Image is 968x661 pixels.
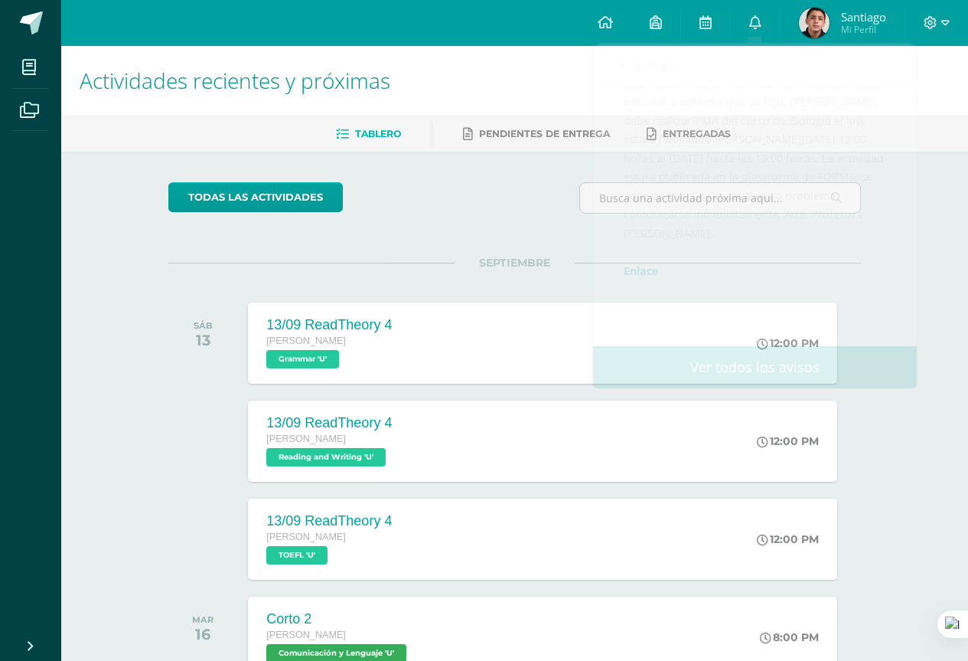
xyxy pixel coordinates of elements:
span: Tablero [355,128,401,139]
div: 13/09 ReadTheory 4 [266,317,392,333]
a: Tablero [336,122,401,146]
span: SEPTIEMBRE [455,256,575,270]
span: [PERSON_NAME] [266,532,346,542]
div: 13 [194,331,213,349]
a: Ver todos los avisos [593,346,917,388]
span: [PERSON_NAME] [266,630,346,640]
span: Avisos [634,57,675,75]
span: [PERSON_NAME] [266,335,346,346]
div: MAR [192,614,213,625]
input: Busca una actividad próxima aquí... [580,183,860,213]
div: 13/09 ReadTheory 4 [266,415,392,431]
div: Corto 2 [266,611,410,627]
div: Buen día. Por este medio me comunico con usted para dar a conocer que su hijo, [PERSON_NAME], deb... [624,74,886,412]
span: TOEFL 'U' [266,546,328,564]
span: Pendientes de entrega [479,128,610,139]
div: 13/09 ReadTheory 4 [266,513,392,529]
span: Actividades recientes y próximas [80,66,390,95]
div: 12:00 PM [757,532,819,546]
span: Mi Perfil [841,23,886,36]
a: Enlace [624,263,659,278]
div: 16 [192,625,213,643]
img: b81a375a2ba29ccfbe84947ecc58dfa2.png [799,8,829,38]
a: todas las Actividades [168,182,343,212]
div: 8:00 PM [760,630,819,644]
span: Santiago [841,9,886,25]
span: Grammar 'U' [266,350,339,368]
span: [PERSON_NAME] [266,434,346,444]
a: Pendientes de entrega [463,122,610,146]
span: Reading and Writing 'U' [266,448,386,466]
div: 12:00 PM [757,434,819,448]
div: SÁB [194,320,213,331]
